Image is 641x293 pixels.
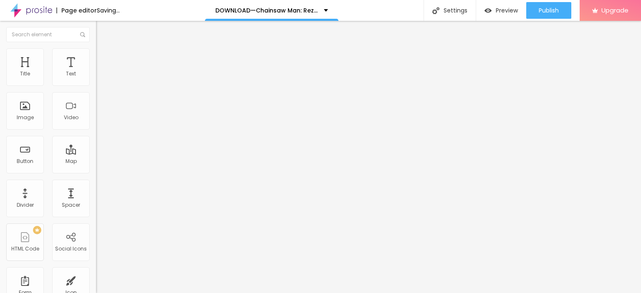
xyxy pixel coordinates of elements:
div: Saving... [97,8,120,13]
div: Social Icons [55,246,87,252]
div: Title [20,71,30,77]
div: HTML Code [11,246,39,252]
div: Spacer [62,202,80,208]
img: view-1.svg [485,7,492,14]
span: Preview [496,7,518,14]
button: Preview [476,2,526,19]
div: Image [17,115,34,120]
span: Publish [539,7,559,14]
div: Divider [17,202,34,208]
p: DOWNLOAD—Chainsaw Man: Reze Arc (2025) FullMovie Free 480p / 720p / 1080p – Tamilrockers [215,8,318,13]
iframe: Editor [96,21,641,293]
div: Video [64,115,78,120]
div: Page editor [56,8,97,13]
div: Button [17,158,33,164]
span: Upgrade [601,7,628,14]
div: Map [66,158,77,164]
img: Icone [432,7,439,14]
img: Icone [80,32,85,37]
div: Text [66,71,76,77]
input: Search element [6,27,90,42]
button: Publish [526,2,571,19]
